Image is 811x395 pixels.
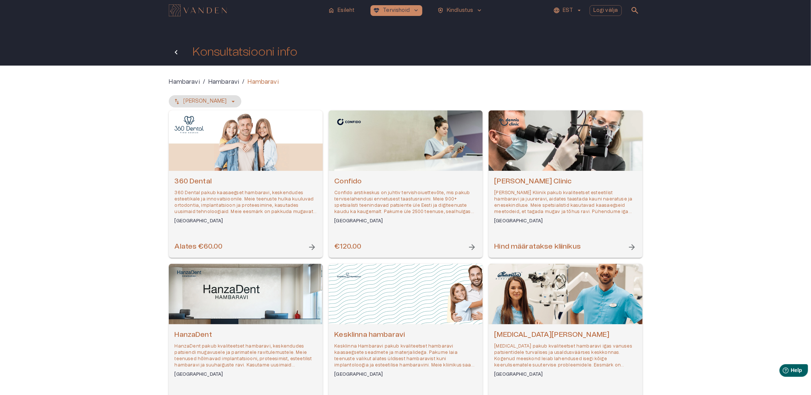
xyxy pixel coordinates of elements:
a: Navigate to homepage [169,5,322,16]
p: Esileht [338,7,355,14]
a: Hambaravi [169,77,200,86]
img: Dr. Dennis Clinic logo [494,116,524,128]
h6: €120.00 [335,242,362,252]
button: Logi välja [590,5,622,16]
a: Open selected supplier available booking dates [329,110,483,258]
img: Kesklinna hambaravi logo [334,269,364,281]
span: keyboard_arrow_down [413,7,419,14]
button: ecg_heartTervishoidkeyboard_arrow_down [371,5,423,16]
p: [PERSON_NAME] Kliinik pakub kvaliteetset esteetilist hambaravi ja juureravi, aidates taastada kau... [495,190,637,215]
a: Open selected supplier available booking dates [489,110,643,258]
h6: Confido [335,177,477,187]
img: 360 Dental logo [174,116,204,133]
p: [PERSON_NAME] [184,97,227,105]
h6: [GEOGRAPHIC_DATA] [335,371,477,378]
button: health_and_safetyKindlustuskeyboard_arrow_down [434,5,486,16]
h6: [GEOGRAPHIC_DATA] [175,218,317,224]
a: Open selected supplier available booking dates [169,110,323,258]
span: search [631,6,640,15]
img: Maxilla Hambakliinik logo [494,269,524,281]
p: Kesklinna Hambaravi pakub kvaliteetset hambaravi kaasaegsete seadmete ja materjalidega. Pakume la... [335,343,477,369]
h6: Kesklinna hambaravi [335,330,477,340]
span: ecg_heart [373,7,380,14]
p: Tervishoid [383,7,410,14]
a: Hambaravi [208,77,239,86]
span: arrow_forward [468,243,477,252]
iframe: Help widget launcher [753,361,811,382]
h6: [GEOGRAPHIC_DATA] [335,218,477,224]
h6: [GEOGRAPHIC_DATA] [175,371,317,378]
button: Tagasi [169,45,184,60]
p: [MEDICAL_DATA] pakub kvaliteetset hambaravi igas vanuses patsientidele turvalises ja usaldusväärs... [495,343,637,369]
span: arrow_forward [308,243,317,252]
p: HanzaDent pakub kvaliteetset hambaravi, keskendudes patsiendi mugavusele ja parimatele ravitulemu... [175,343,317,369]
span: arrow_forward [628,243,637,252]
p: Hambaravi [248,77,279,86]
button: EST [552,5,584,16]
img: Vanden logo [169,4,227,16]
button: [PERSON_NAME] [169,95,242,107]
img: Confido logo [334,116,364,128]
span: keyboard_arrow_down [476,7,483,14]
p: 360 Dental pakub kaasaegset hambaravi, keskendudes esteetikale ja innovatsioonile. Meie teenuste ... [175,190,317,215]
button: open search modal [628,3,643,18]
h6: Alates €60.00 [175,242,223,252]
h6: [GEOGRAPHIC_DATA] [495,371,637,378]
img: HanzaDent logo [174,269,204,279]
h1: Konsultatsiooni info [192,46,298,59]
h6: HanzaDent [175,330,317,340]
p: / [242,77,244,86]
p: Kindlustus [447,7,473,14]
h6: [MEDICAL_DATA][PERSON_NAME] [495,330,637,340]
p: EST [563,7,573,14]
p: / [203,77,205,86]
button: homeEsileht [325,5,358,16]
h6: Hind määratakse kliinikus [495,242,581,252]
span: home [328,7,335,14]
h6: 360 Dental [175,177,317,187]
span: health_and_safety [437,7,444,14]
h6: [PERSON_NAME] Clinic [495,177,637,187]
p: Confido arstikeskus on juhtiv tervishoiuettevõte, mis pakub terviselahendusi ennetusest taastusra... [335,190,477,215]
h6: [GEOGRAPHIC_DATA] [495,218,637,224]
p: Logi välja [593,7,618,14]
